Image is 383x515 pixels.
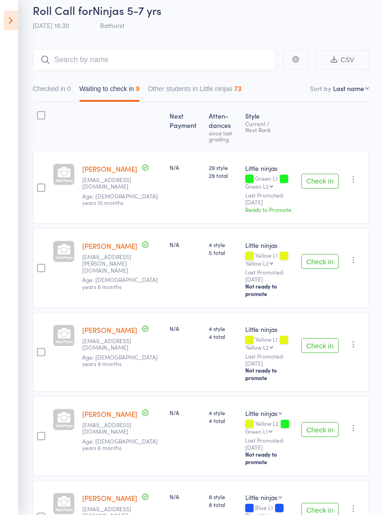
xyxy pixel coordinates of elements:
[310,84,331,93] label: Sort by
[209,332,238,340] span: 4 total
[33,49,276,71] input: Search by name
[245,336,293,350] div: Yellow L1
[301,254,339,269] button: Check in
[245,409,277,418] div: Little ninjas
[33,21,69,30] span: [DATE] 16:30
[245,325,293,334] div: Little ninjas
[82,254,143,274] small: bird.esther@yahoo.com
[170,325,201,332] div: N/A
[245,240,293,250] div: Little ninjas
[245,451,293,466] div: Not ready to promote
[245,252,293,266] div: Yellow L1
[245,282,293,297] div: Not ready to promote
[136,85,140,92] div: 9
[100,21,124,30] span: Bathurst
[82,409,137,419] a: [PERSON_NAME]
[301,422,339,437] button: Check in
[245,420,293,434] div: Yellow L2
[301,338,339,353] button: Check in
[209,501,238,508] span: 8 total
[333,84,364,93] div: Last name
[209,163,238,171] span: 29 style
[82,176,143,190] small: rowdy_riss_bulldogs@hotmail.com
[209,325,238,332] span: 4 style
[205,106,241,147] div: Atten­dances
[82,192,158,206] span: Age: [DEMOGRAPHIC_DATA] years 10 months
[67,85,71,92] div: 0
[33,80,71,102] button: Checked in0
[245,120,293,133] div: Current / Next Rank
[82,164,137,174] a: [PERSON_NAME]
[79,80,140,102] button: Waiting to check in9
[234,85,241,92] div: 73
[82,353,158,367] span: Age: [DEMOGRAPHIC_DATA] years 9 months
[241,106,297,147] div: Style
[82,275,158,290] span: Age: [DEMOGRAPHIC_DATA] years 6 months
[245,163,293,173] div: Little ninjas
[245,344,269,350] div: Yellow L2
[245,205,293,213] div: Ready to Promote
[245,367,293,381] div: Not ready to promote
[245,183,269,189] div: Green L2
[316,50,369,70] button: CSV
[209,240,238,248] span: 4 style
[245,493,277,502] div: Little ninjas
[170,409,201,416] div: N/A
[245,260,269,266] div: Yellow L2
[82,422,143,435] small: oakley_silver@hotmail.com
[33,2,92,18] span: Roll Call for
[82,493,137,503] a: [PERSON_NAME]
[82,437,158,452] span: Age: [DEMOGRAPHIC_DATA] years 6 months
[245,437,293,451] small: Last Promoted: [DATE]
[209,248,238,256] span: 5 total
[148,80,241,102] button: Other students in Little ninjas73
[301,174,339,189] button: Check in
[209,416,238,424] span: 4 total
[82,338,143,351] small: hadson0000@gmail.com
[245,353,293,367] small: Last Promoted: [DATE]
[245,175,293,189] div: Green L1
[209,130,238,142] div: since last grading
[245,192,293,205] small: Last Promoted: [DATE]
[170,493,201,501] div: N/A
[209,493,238,501] span: 8 style
[209,171,238,179] span: 29 total
[170,163,201,171] div: N/A
[82,241,137,251] a: [PERSON_NAME]
[245,428,268,434] div: Green L1
[209,409,238,416] span: 4 style
[82,325,137,335] a: [PERSON_NAME]
[245,269,293,282] small: Last Promoted: [DATE]
[92,2,162,18] span: Ninjas 5-7 yrs
[166,106,205,147] div: Next Payment
[170,240,201,248] div: N/A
